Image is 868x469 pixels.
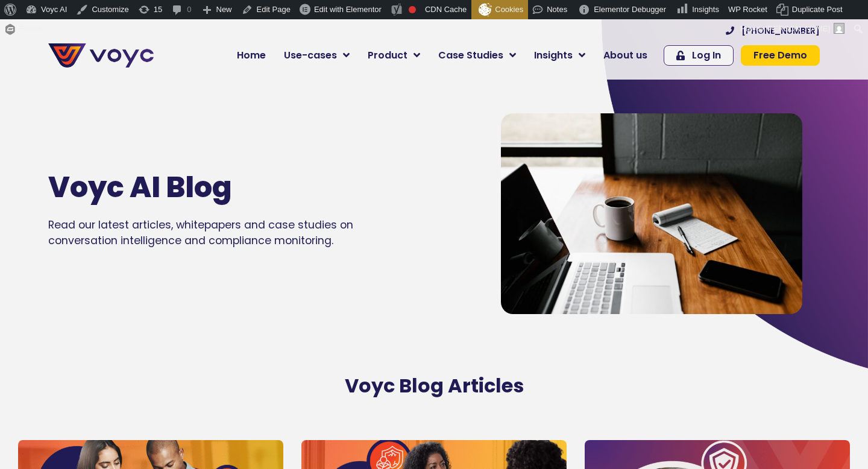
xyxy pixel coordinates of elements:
[594,43,656,68] a: About us
[736,19,849,39] a: Howdy,
[753,51,807,60] span: Free Demo
[284,48,337,63] span: Use-cases
[368,48,407,63] span: Product
[359,43,429,68] a: Product
[525,43,594,68] a: Insights
[48,217,393,249] p: Read our latest articles, whitepapers and case studies on conversation intelligence and complianc...
[438,48,503,63] span: Case Studies
[48,170,357,205] h1: Voyc AI Blog
[534,48,573,63] span: Insights
[314,5,382,14] span: Edit with Elementor
[48,43,154,68] img: voyc-full-logo
[726,27,820,35] a: [PHONE_NUMBER]
[275,43,359,68] a: Use-cases
[692,51,721,60] span: Log In
[429,43,525,68] a: Case Studies
[237,48,266,63] span: Home
[409,6,416,13] div: Focus keyphrase not set
[90,374,778,397] h2: Voyc Blog Articles
[766,24,830,33] span: [PERSON_NAME]
[20,19,42,39] span: Forms
[741,45,820,66] a: Free Demo
[603,48,647,63] span: About us
[664,45,734,66] a: Log In
[228,43,275,68] a: Home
